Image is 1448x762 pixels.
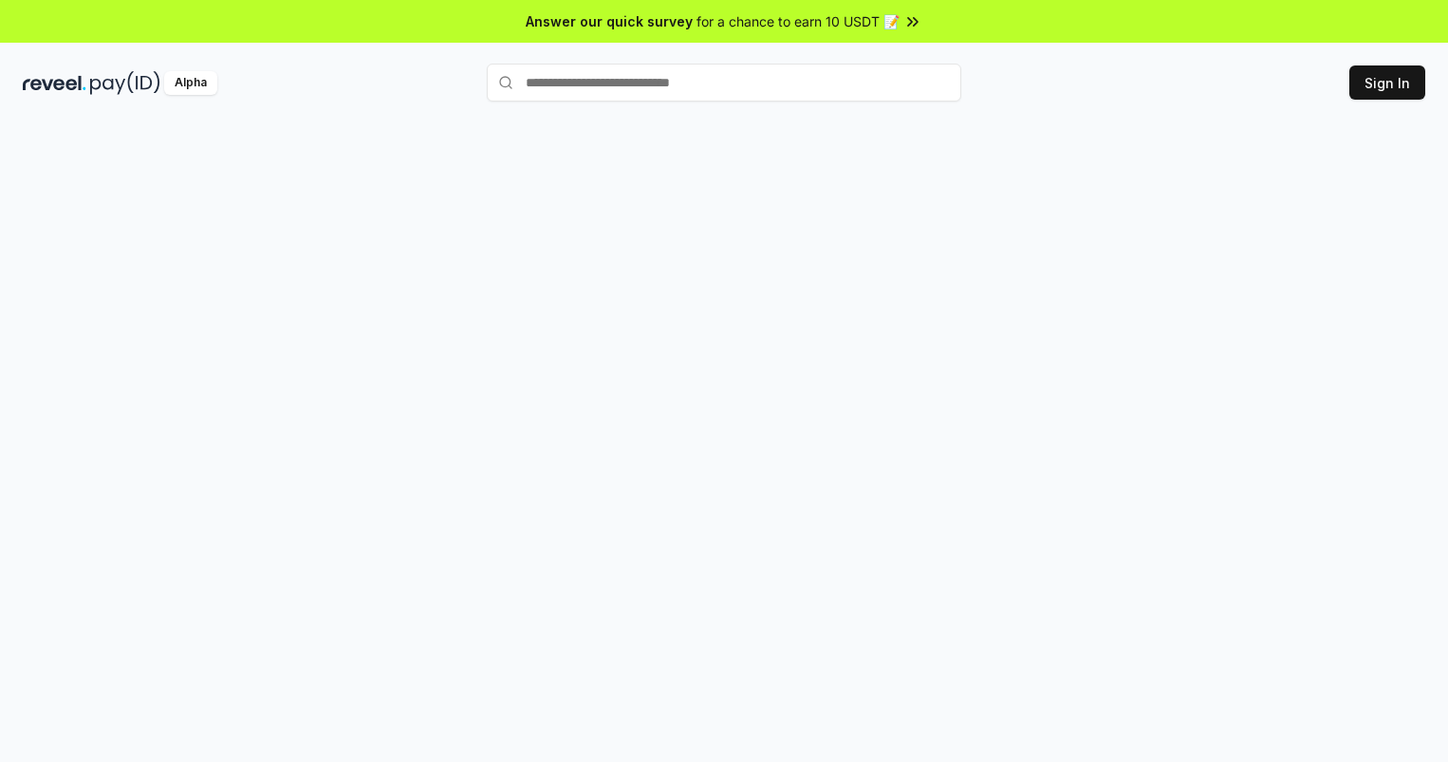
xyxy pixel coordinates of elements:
span: for a chance to earn 10 USDT 📝 [696,11,900,31]
button: Sign In [1349,65,1425,100]
img: reveel_dark [23,71,86,95]
img: pay_id [90,71,160,95]
span: Answer our quick survey [526,11,693,31]
div: Alpha [164,71,217,95]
